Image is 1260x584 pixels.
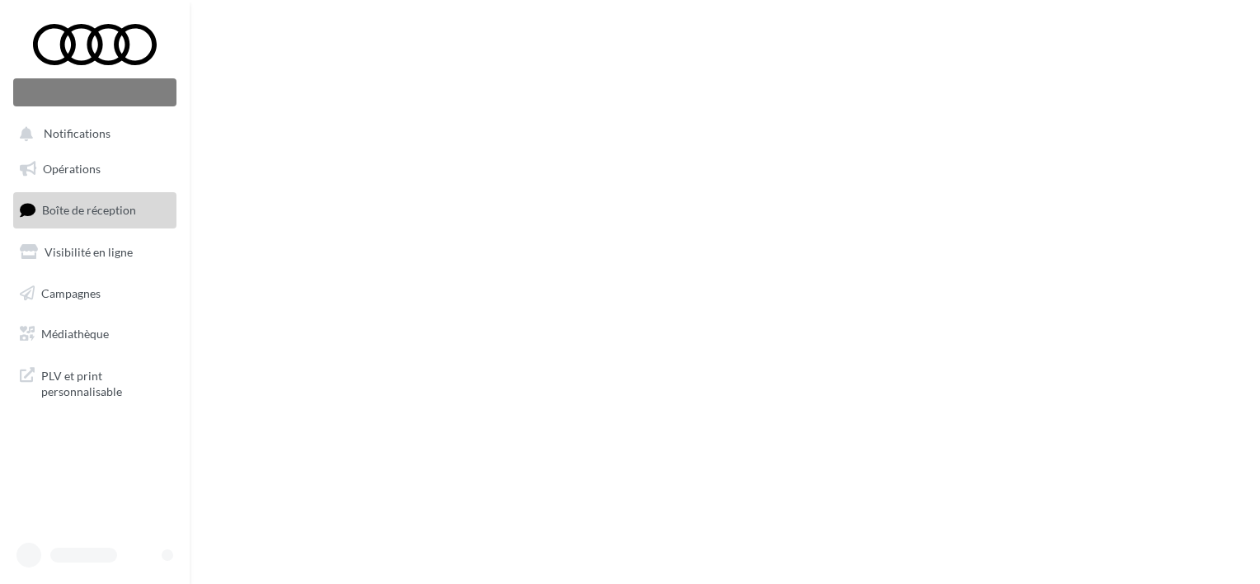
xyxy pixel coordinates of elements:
a: Boîte de réception [10,192,180,228]
span: Boîte de réception [42,203,136,217]
span: Campagnes [41,285,101,299]
span: Médiathèque [41,327,109,341]
a: Médiathèque [10,317,180,351]
div: Nouvelle campagne [13,78,176,106]
a: Campagnes [10,276,180,311]
span: Visibilité en ligne [45,245,133,259]
a: Visibilité en ligne [10,235,180,270]
span: PLV et print personnalisable [41,365,170,400]
a: PLV et print personnalisable [10,358,180,407]
a: Opérations [10,152,180,186]
span: Opérations [43,162,101,176]
span: Notifications [44,127,110,141]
